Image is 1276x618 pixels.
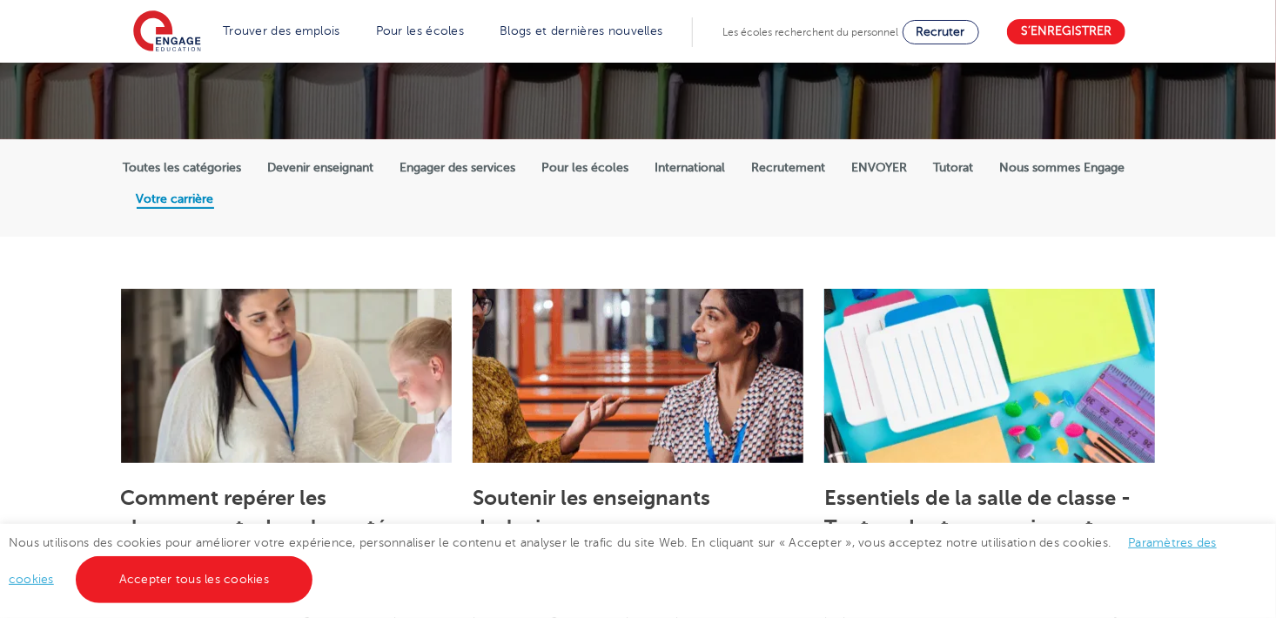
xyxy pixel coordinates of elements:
a: Trouver des emplois [223,24,340,37]
label: International [655,160,726,176]
img: Engager l’éducation [133,10,201,54]
label: Tutorat [934,160,974,176]
a: Soutenir les enseignants dyslexiques [473,486,710,540]
a: Comment repérer les changements dans la santé mentale des élèves [121,486,387,569]
label: Toutes les catégories [124,160,242,176]
label: Engager des services [400,160,516,176]
label: Recrutement [752,160,826,176]
a: Pour les écoles [376,24,465,37]
span: Les écoles recherchent du personnel [723,26,899,38]
a: Accepter tous les cookies [76,556,312,603]
label: ENVOYER [852,160,908,176]
font: Nous utilisons des cookies pour améliorer votre expérience, personnaliser le contenu et analyser ... [9,536,1217,586]
a: S’enregistrer [1007,19,1125,44]
span: Recruter [917,25,965,38]
label: Devenir enseignant [268,160,374,176]
label: Nous sommes Engage [1000,160,1125,176]
label: Votre carrière [137,191,214,207]
label: Pour les écoles [542,160,629,176]
a: Blogs et dernières nouvelles [500,24,662,37]
a: Essentiels de la salle de classe - Tout ce dont un enseignant a besoin au jour le jour [824,486,1131,569]
a: Recruter [903,20,979,44]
